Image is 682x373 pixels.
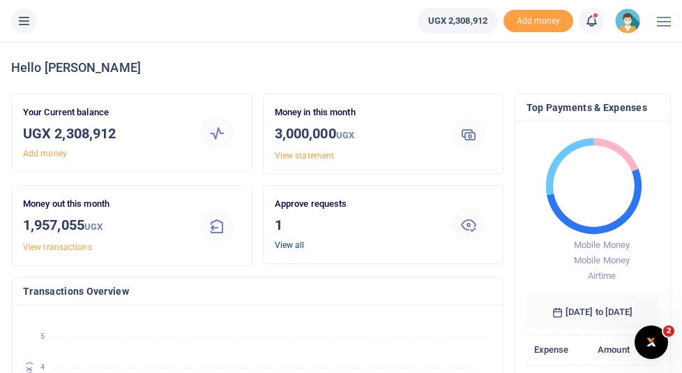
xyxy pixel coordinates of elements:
a: profile-user [615,8,646,34]
img: profile-user [615,8,640,34]
a: UGX 2,308,912 [418,8,498,34]
a: View statement [275,151,334,161]
a: View transactions [23,242,92,252]
th: Expense [526,335,577,365]
li: Toup your wallet [503,10,573,33]
a: Add money [23,149,67,159]
tspan: 5 [40,331,45,340]
tspan: 4 [40,362,45,371]
h3: 1 [275,214,434,235]
iframe: Intercom live chat [635,326,668,359]
h3: 3,000,000 [275,123,434,146]
p: Money in this month [275,105,434,120]
th: Amount [577,335,637,365]
a: Add money [503,15,573,25]
span: Mobile Money [573,255,629,265]
span: Mobile Money [573,240,629,250]
span: Airtime [587,270,616,281]
span: 2 [663,326,674,337]
li: Wallet ballance [412,8,503,34]
p: Your Current balance [23,105,183,120]
h6: [DATE] to [DATE] [526,295,660,329]
a: View all [275,240,305,250]
h3: UGX 2,308,912 [23,123,183,144]
span: UGX 2,308,912 [428,14,487,28]
p: Money out this month [23,197,183,212]
h4: Hello [PERSON_NAME] [11,60,671,75]
small: UGX [84,221,103,232]
span: Add money [503,10,573,33]
p: Approve requests [275,197,434,212]
h4: Top Payments & Expenses [526,100,660,115]
small: UGX [336,130,354,140]
h3: 1,957,055 [23,214,183,237]
h4: Transactions Overview [23,284,492,299]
